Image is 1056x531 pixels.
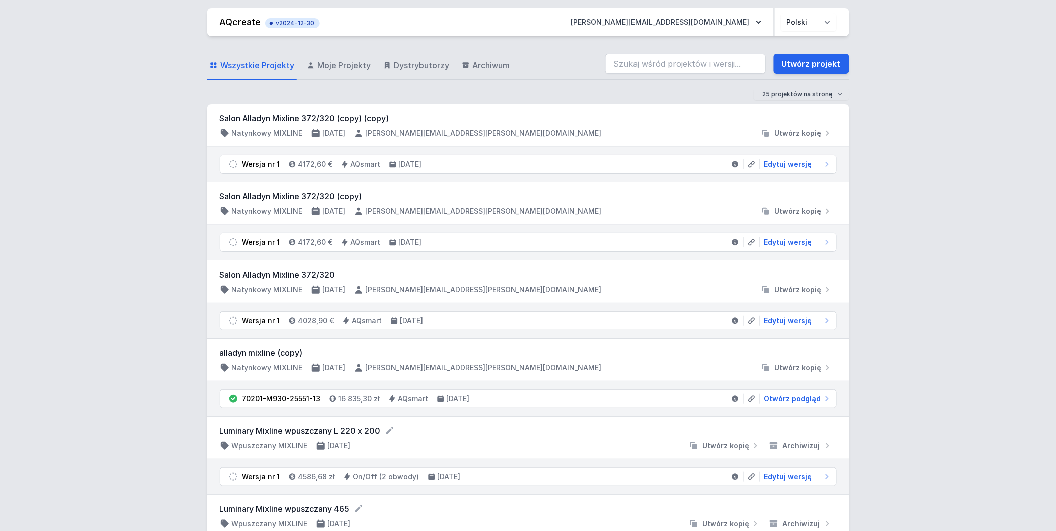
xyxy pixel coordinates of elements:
[760,472,832,482] a: Edytuj wersję
[228,237,238,247] img: draft.svg
[764,394,821,404] span: Otwórz podgląd
[760,394,832,404] a: Otwórz podgląd
[381,51,452,80] a: Dystrybutorzy
[783,441,820,451] span: Archiwizuj
[399,159,422,169] h4: [DATE]
[351,237,381,247] h4: AQsmart
[398,394,429,404] h4: AQsmart
[775,285,822,295] span: Utwórz kopię
[764,159,812,169] span: Edytuj wersję
[366,128,602,138] h4: [PERSON_NAME][EMAIL_ADDRESS][PERSON_NAME][DOMAIN_NAME]
[323,128,346,138] h4: [DATE]
[764,316,812,326] span: Edytuj wersję
[242,316,280,326] div: Wersja nr 1
[385,426,395,436] button: Edytuj nazwę projektu
[323,285,346,295] h4: [DATE]
[366,206,602,216] h4: [PERSON_NAME][EMAIL_ADDRESS][PERSON_NAME][DOMAIN_NAME]
[460,51,512,80] a: Archiwum
[220,347,837,359] h3: alladyn mixline (copy)
[265,16,320,28] button: v2024-12-30
[774,54,849,74] a: Utwórz projekt
[232,519,308,529] h4: Wpuszczany MIXLINE
[354,504,364,514] button: Edytuj nazwę projektu
[352,316,382,326] h4: AQsmart
[242,394,321,404] div: 70201-M930-25551-13
[757,285,837,295] button: Utwórz kopię
[220,503,837,515] form: Luminary Mixline wpuszczany 465
[757,363,837,373] button: Utwórz kopię
[242,237,280,247] div: Wersja nr 1
[232,363,303,373] h4: Natynkowy MIXLINE
[298,237,333,247] h4: 4172,60 €
[232,206,303,216] h4: Natynkowy MIXLINE
[339,394,380,404] h4: 16 835,30 zł
[228,472,238,482] img: draft.svg
[305,51,373,80] a: Moje Projekty
[765,519,837,529] button: Archiwizuj
[447,394,470,404] h4: [DATE]
[242,159,280,169] div: Wersja nr 1
[366,285,602,295] h4: [PERSON_NAME][EMAIL_ADDRESS][PERSON_NAME][DOMAIN_NAME]
[328,441,351,451] h4: [DATE]
[323,206,346,216] h4: [DATE]
[685,519,765,529] button: Utwórz kopię
[298,159,333,169] h4: 4172,60 €
[399,237,422,247] h4: [DATE]
[760,316,832,326] a: Edytuj wersję
[318,59,371,71] span: Moje Projekty
[703,441,750,451] span: Utwórz kopię
[473,59,510,71] span: Archiwum
[703,519,750,529] span: Utwórz kopię
[757,206,837,216] button: Utwórz kopię
[685,441,765,451] button: Utwórz kopię
[232,128,303,138] h4: Natynkowy MIXLINE
[323,363,346,373] h4: [DATE]
[298,316,334,326] h4: 4028,90 €
[783,519,820,529] span: Archiwizuj
[228,159,238,169] img: draft.svg
[220,269,837,281] h3: Salon Alladyn Mixline 372/320
[220,112,837,124] h3: Salon Alladyn Mixline 372/320 (copy) (copy)
[351,159,381,169] h4: AQsmart
[764,472,812,482] span: Edytuj wersję
[220,17,261,27] a: AQcreate
[760,237,832,247] a: Edytuj wersję
[220,425,837,437] form: Luminary Mixline wpuszczany L 220 x 200
[438,472,461,482] h4: [DATE]
[781,13,837,31] select: Wybierz język
[765,441,837,451] button: Archiwizuj
[394,59,450,71] span: Dystrybutorzy
[764,237,812,247] span: Edytuj wersję
[298,472,335,482] h4: 4586,68 zł
[400,316,424,326] h4: [DATE]
[232,441,308,451] h4: Wpuszczany MIXLINE
[775,363,822,373] span: Utwórz kopię
[270,19,315,27] span: v2024-12-30
[242,472,280,482] div: Wersja nr 1
[775,128,822,138] span: Utwórz kopię
[605,54,766,74] input: Szukaj wśród projektów i wersji...
[220,190,837,202] h3: Salon Alladyn Mixline 372/320 (copy)
[775,206,822,216] span: Utwórz kopię
[207,51,297,80] a: Wszystkie Projekty
[366,363,602,373] h4: [PERSON_NAME][EMAIL_ADDRESS][PERSON_NAME][DOMAIN_NAME]
[328,519,351,529] h4: [DATE]
[757,128,837,138] button: Utwórz kopię
[760,159,832,169] a: Edytuj wersję
[221,59,295,71] span: Wszystkie Projekty
[353,472,419,482] h4: On/Off (2 obwody)
[563,13,770,31] button: [PERSON_NAME][EMAIL_ADDRESS][DOMAIN_NAME]
[228,316,238,326] img: draft.svg
[232,285,303,295] h4: Natynkowy MIXLINE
